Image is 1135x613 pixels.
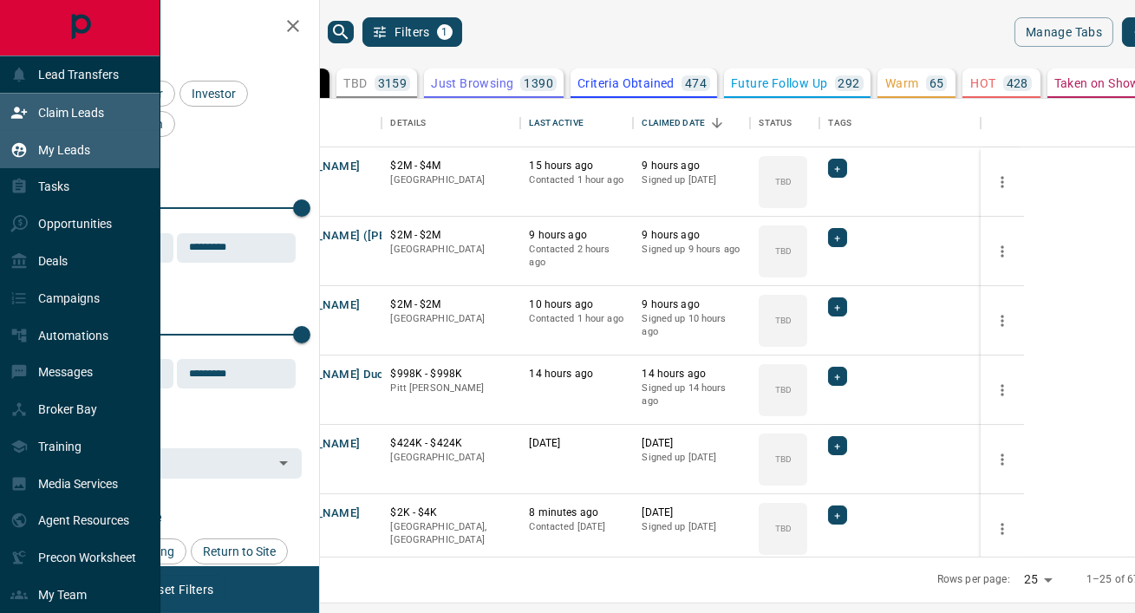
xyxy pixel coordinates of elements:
p: [DATE] [642,436,741,451]
p: TBD [775,383,792,396]
button: Reset Filters [132,575,225,604]
p: Signed up [DATE] [642,451,741,465]
p: 292 [838,77,860,89]
p: TBD [775,522,792,535]
p: 15 hours ago [529,159,624,173]
div: + [828,297,846,316]
p: Pitt [PERSON_NAME] [390,381,512,395]
button: Open [271,451,296,475]
p: $2M - $4M [390,159,512,173]
p: 3159 [378,77,408,89]
p: 14 hours ago [642,367,741,381]
div: + [828,436,846,455]
p: 9 hours ago [642,159,741,173]
button: Filters1 [362,17,462,47]
div: Details [390,99,426,147]
p: $424K - $424K [390,436,512,451]
p: 1390 [524,77,553,89]
p: TBD [343,77,367,89]
p: Rows per page: [937,572,1010,587]
p: Criteria Obtained [577,77,675,89]
p: TBD [775,245,792,258]
span: + [834,368,840,385]
span: Investor [186,87,242,101]
h2: Filters [55,17,302,38]
div: Status [759,99,792,147]
div: + [828,505,846,525]
p: Signed up 14 hours ago [642,381,741,408]
span: + [834,506,840,524]
button: more [989,377,1015,403]
button: Sort [705,111,729,135]
div: Tags [819,99,981,147]
div: Details [382,99,520,147]
p: [DATE] [642,505,741,520]
div: Last Active [529,99,583,147]
p: 8 minutes ago [529,505,624,520]
p: TBD [775,175,792,188]
div: + [828,367,846,386]
span: Return to Site [197,545,282,558]
p: Just Browsing [431,77,513,89]
p: $2M - $2M [390,228,512,243]
span: + [834,160,840,177]
button: more [989,447,1015,473]
p: Signed up [DATE] [642,173,741,187]
div: + [828,228,846,247]
p: Contacted 2 hours ago [529,243,624,270]
p: 9 hours ago [529,228,624,243]
div: + [828,159,846,178]
p: [GEOGRAPHIC_DATA] [390,173,512,187]
p: 9 hours ago [642,297,741,312]
p: Warm [885,77,919,89]
p: 474 [685,77,707,89]
p: $2M - $2M [390,297,512,312]
div: Claimed Date [642,99,705,147]
p: Contacted [DATE] [529,520,624,534]
div: Tags [828,99,851,147]
p: $2K - $4K [390,505,512,520]
p: 10 hours ago [529,297,624,312]
p: 65 [930,77,944,89]
p: 14 hours ago [529,367,624,381]
div: Return to Site [191,538,288,564]
p: 9 hours ago [642,228,741,243]
p: Signed up [DATE] [642,520,741,534]
p: 428 [1007,77,1028,89]
div: Investor [179,81,248,107]
div: Claimed Date [633,99,750,147]
div: Name [260,99,382,147]
button: more [989,238,1015,264]
button: search button [328,21,354,43]
p: Future Follow Up [731,77,827,89]
p: [DATE] [529,436,624,451]
p: $998K - $998K [390,367,512,381]
p: Signed up 9 hours ago [642,243,741,257]
p: Contacted 1 hour ago [529,173,624,187]
div: Last Active [520,99,633,147]
p: HOT [971,77,996,89]
div: 25 [1017,567,1059,592]
span: + [834,229,840,246]
button: more [989,308,1015,334]
div: Status [750,99,819,147]
p: Signed up 10 hours ago [642,312,741,339]
span: + [834,298,840,316]
button: more [989,516,1015,542]
p: TBD [775,453,792,466]
span: 1 [439,26,451,38]
p: [GEOGRAPHIC_DATA] [390,451,512,465]
p: [GEOGRAPHIC_DATA], [GEOGRAPHIC_DATA] [390,520,512,547]
p: [GEOGRAPHIC_DATA] [390,312,512,326]
button: more [989,169,1015,195]
span: + [834,437,840,454]
button: [PERSON_NAME] Duck [269,367,390,383]
p: Contacted 1 hour ago [529,312,624,326]
button: Manage Tabs [1014,17,1113,47]
p: [GEOGRAPHIC_DATA] [390,243,512,257]
p: TBD [775,314,792,327]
